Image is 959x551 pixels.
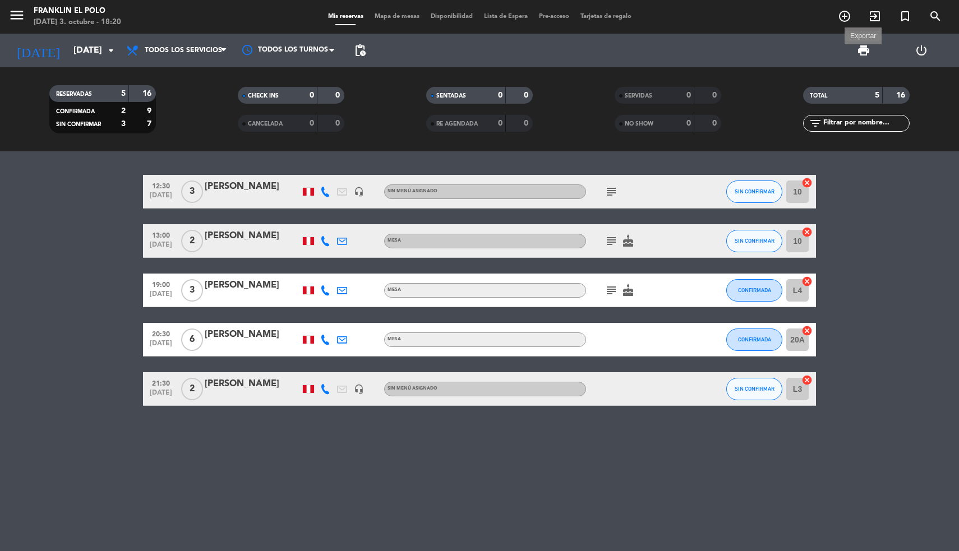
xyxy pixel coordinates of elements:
div: LOG OUT [893,34,951,67]
span: SENTADAS [436,93,466,99]
i: cancel [801,276,813,287]
strong: 0 [310,119,314,127]
span: pending_actions [353,44,367,57]
span: Sin menú asignado [388,189,437,193]
i: subject [605,185,618,198]
i: power_settings_new [915,44,928,57]
button: SIN CONFIRMAR [726,230,782,252]
span: NO SHOW [625,121,653,127]
span: [DATE] [147,389,175,402]
i: exit_to_app [868,10,882,23]
i: cake [621,234,635,248]
div: [PERSON_NAME] [205,278,300,293]
span: Mesa [388,238,401,243]
div: Franklin El Polo [34,6,121,17]
i: [DATE] [8,38,68,63]
i: cancel [801,325,813,336]
strong: 5 [875,91,879,99]
div: [PERSON_NAME] [205,377,300,391]
span: 2 [181,230,203,252]
span: SIN CONFIRMAR [735,188,774,195]
strong: 0 [712,119,719,127]
span: 2 [181,378,203,400]
strong: 2 [121,107,126,115]
div: [PERSON_NAME] [205,179,300,194]
strong: 0 [686,119,691,127]
div: [DATE] 3. octubre - 18:20 [34,17,121,28]
button: CONFIRMADA [726,328,782,351]
span: Todos los servicios [145,47,222,54]
i: search [929,10,942,23]
strong: 7 [147,120,154,128]
span: Mapa de mesas [369,13,425,20]
strong: 0 [686,91,691,99]
span: CONFIRMADA [56,109,95,114]
span: [DATE] [147,290,175,303]
span: 3 [181,279,203,302]
span: 13:00 [147,228,175,241]
span: Mis reservas [322,13,369,20]
span: SIN CONFIRMAR [735,238,774,244]
span: Disponibilidad [425,13,478,20]
span: Tarjetas de regalo [575,13,637,20]
strong: 9 [147,107,154,115]
button: menu [8,7,25,27]
span: RESERVADAS [56,91,92,97]
div: [PERSON_NAME] [205,327,300,342]
span: CONFIRMADA [738,336,771,342]
span: Mesa [388,288,401,292]
strong: 16 [142,90,154,98]
input: Filtrar por nombre... [822,117,909,129]
span: Sin menú asignado [388,386,437,391]
strong: 5 [121,90,126,98]
i: headset_mic [354,384,364,394]
i: subject [605,284,618,297]
div: [PERSON_NAME] [205,229,300,243]
button: SIN CONFIRMAR [726,378,782,400]
strong: 0 [524,119,531,127]
i: subject [605,234,618,248]
strong: 3 [121,120,126,128]
strong: 16 [896,91,907,99]
span: 21:30 [147,376,175,389]
span: TOTAL [810,93,827,99]
strong: 0 [498,119,502,127]
strong: 0 [335,119,342,127]
i: add_circle_outline [838,10,851,23]
span: print [857,44,870,57]
button: SIN CONFIRMAR [726,180,782,203]
i: menu [8,7,25,24]
span: Mesa [388,337,401,341]
strong: 0 [498,91,502,99]
i: arrow_drop_down [104,44,118,57]
span: RE AGENDADA [436,121,478,127]
i: cancel [801,374,813,386]
span: 12:30 [147,179,175,192]
strong: 0 [712,91,719,99]
i: turned_in_not [898,10,912,23]
span: CANCELADA [248,121,283,127]
span: Pre-acceso [533,13,575,20]
span: [DATE] [147,192,175,205]
span: CONFIRMADA [738,287,771,293]
span: [DATE] [147,340,175,353]
span: 3 [181,180,203,203]
span: CHECK INS [248,93,279,99]
span: 6 [181,328,203,351]
i: filter_list [809,117,822,130]
span: SIN CONFIRMAR [735,386,774,392]
div: Exportar [845,31,882,41]
span: 19:00 [147,277,175,290]
span: SIN CONFIRMAR [56,122,101,127]
span: [DATE] [147,241,175,254]
i: cancel [801,226,813,238]
i: cancel [801,177,813,188]
button: CONFIRMADA [726,279,782,302]
span: SERVIDAS [625,93,652,99]
i: headset_mic [354,187,364,197]
strong: 0 [310,91,314,99]
i: cake [621,284,635,297]
span: Lista de Espera [478,13,533,20]
span: 20:30 [147,327,175,340]
strong: 0 [335,91,342,99]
